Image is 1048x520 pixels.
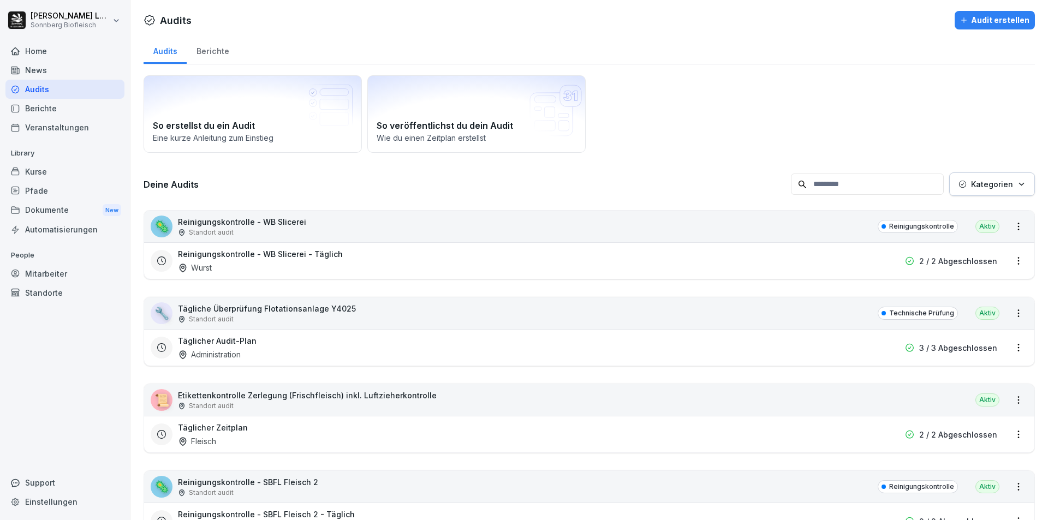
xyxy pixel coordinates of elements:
div: Aktiv [975,307,999,320]
button: Kategorien [949,172,1035,196]
p: Reinigungskontrolle - SBFL Fleisch 2 [178,476,318,488]
div: Support [5,473,124,492]
div: Audit erstellen [960,14,1029,26]
a: Einstellungen [5,492,124,511]
p: Standort audit [189,314,234,324]
a: Standorte [5,283,124,302]
a: Mitarbeiter [5,264,124,283]
p: Tägliche Überprüfung Flotationsanlage Y4025 [178,303,356,314]
p: Standort audit [189,401,234,411]
a: Pfade [5,181,124,200]
p: Standort audit [189,228,234,237]
a: Veranstaltungen [5,118,124,137]
a: So erstellst du ein AuditEine kurze Anleitung zum Einstieg [144,75,362,153]
div: 🦠 [151,476,172,498]
p: Eine kurze Anleitung zum Einstieg [153,132,353,144]
a: Automatisierungen [5,220,124,239]
a: News [5,61,124,80]
p: Reinigungskontrolle [889,222,954,231]
p: People [5,247,124,264]
a: Kurse [5,162,124,181]
p: 2 / 2 Abgeschlossen [919,255,997,267]
div: Wurst [178,262,212,273]
p: Kategorien [971,178,1013,190]
h3: Reinigungskontrolle - SBFL Fleisch 2 - Täglich [178,509,355,520]
a: Berichte [5,99,124,118]
div: 📜 [151,389,172,411]
div: Aktiv [975,220,999,233]
button: Audit erstellen [955,11,1035,29]
h1: Audits [160,13,192,28]
h3: Täglicher Audit-Plan [178,335,257,346]
a: DokumenteNew [5,200,124,220]
div: Fleisch [178,435,216,447]
div: Administration [178,349,241,360]
a: Home [5,41,124,61]
p: [PERSON_NAME] Lumetsberger [31,11,110,21]
h3: Reinigungskontrolle - WB Slicerei - Täglich [178,248,343,260]
p: Etikettenkontrolle Zerlegung (Frischfleisch) inkl. Luftzieherkontrolle [178,390,437,401]
h3: Täglicher Zeitplan [178,422,248,433]
a: Berichte [187,36,239,64]
div: Dokumente [5,200,124,220]
h3: Deine Audits [144,178,785,190]
h2: So veröffentlichst du dein Audit [377,119,576,132]
p: Reinigungskontrolle - WB Slicerei [178,216,306,228]
p: 3 / 3 Abgeschlossen [919,342,997,354]
div: 🔧 [151,302,172,324]
h2: So erstellst du ein Audit [153,119,353,132]
div: Aktiv [975,393,999,407]
p: Standort audit [189,488,234,498]
p: Reinigungskontrolle [889,482,954,492]
p: 2 / 2 Abgeschlossen [919,429,997,440]
p: Technische Prüfung [889,308,954,318]
a: So veröffentlichst du dein AuditWie du einen Zeitplan erstellst [367,75,586,153]
p: Sonnberg Biofleisch [31,21,110,29]
div: 🦠 [151,216,172,237]
p: Wie du einen Zeitplan erstellst [377,132,576,144]
p: Library [5,145,124,162]
div: New [103,204,121,217]
a: Audits [144,36,187,64]
a: Audits [5,80,124,99]
div: Aktiv [975,480,999,493]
